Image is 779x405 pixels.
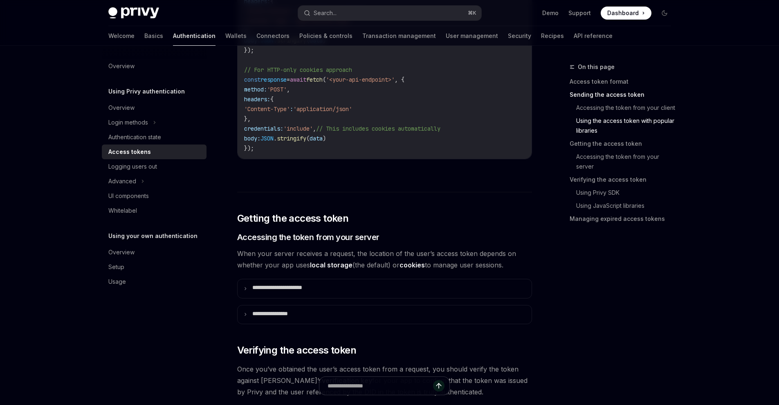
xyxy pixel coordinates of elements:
button: Toggle dark mode [658,7,671,20]
a: Security [508,26,531,46]
a: API reference [574,26,613,46]
a: Logging users out [102,159,207,174]
button: Login methods [102,115,207,130]
span: When your server receives a request, the location of the user’s access token depends on whether y... [237,248,532,271]
span: body: [244,135,260,142]
a: Sending the access token [570,88,678,101]
div: Authentication state [108,132,161,142]
span: response [260,76,287,83]
strong: local storage [310,261,352,269]
a: UI components [102,189,207,203]
span: // This includes cookies automatically [316,125,440,132]
span: 'POST' [267,86,287,93]
span: Dashboard [607,9,639,17]
span: = [287,76,290,83]
span: ( [323,76,326,83]
span: . [274,135,277,142]
span: }); [244,47,254,54]
span: headers: [244,96,270,103]
a: Authentication state [102,130,207,145]
div: UI components [108,191,149,201]
div: Access tokens [108,147,151,157]
span: { [270,96,274,103]
a: Policies & controls [299,26,352,46]
a: Getting the access token [570,137,678,150]
span: '<your-api-endpoint>' [326,76,395,83]
span: Accessing the token from your server [237,231,379,243]
a: Accessing the token from your client [570,101,678,114]
a: Wallets [225,26,247,46]
a: Access token format [570,75,678,88]
span: , [313,125,316,132]
a: Dashboard [601,7,651,20]
span: ( [306,135,310,142]
h5: Using your own authentication [108,231,198,241]
a: Welcome [108,26,135,46]
button: Search...⌘K [298,6,481,20]
span: ⌘ K [468,10,476,16]
a: Accessing the token from your server [570,150,678,173]
a: Managing expired access tokens [570,212,678,225]
span: credentials: [244,125,283,132]
span: data [310,135,323,142]
span: Getting the access token [237,212,349,225]
button: Advanced [102,174,207,189]
h5: Using Privy authentication [108,87,185,96]
span: 'include' [283,125,313,132]
span: method: [244,86,267,93]
a: Setup [102,260,207,274]
div: Whitelabel [108,206,137,216]
a: Using Privy SDK [570,186,678,199]
div: Search... [314,8,337,18]
div: Setup [108,262,124,272]
a: Overview [102,245,207,260]
a: Usage [102,274,207,289]
span: Verifying the access token [237,344,356,357]
div: Logging users out [108,162,157,171]
a: Basics [144,26,163,46]
div: Overview [108,103,135,113]
div: Overview [108,247,135,257]
span: await [290,76,306,83]
a: Whitelabel [102,203,207,218]
span: const [244,76,260,83]
a: Using the access token with popular libraries [570,114,678,137]
img: dark logo [108,7,159,19]
span: JSON [260,135,274,142]
a: Connectors [256,26,290,46]
span: On this page [578,62,615,72]
span: }, [244,115,251,122]
a: Recipes [541,26,564,46]
div: Usage [108,277,126,287]
span: : [290,105,293,113]
span: fetch [306,76,323,83]
button: Send message [433,380,445,392]
a: Overview [102,100,207,115]
a: Authentication [173,26,216,46]
a: Access tokens [102,145,207,159]
a: Support [568,9,591,17]
div: Login methods [108,118,148,127]
input: Ask a question... [328,377,433,395]
a: Transaction management [362,26,436,46]
span: stringify [277,135,306,142]
span: , { [395,76,404,83]
a: Verifying the access token [570,173,678,186]
strong: cookies [400,261,425,269]
span: 'application/json' [293,105,352,113]
span: ) [323,135,326,142]
div: Overview [108,61,135,71]
span: 'Content-Type' [244,105,290,113]
div: Advanced [108,176,136,186]
span: }); [244,145,254,152]
a: Demo [542,9,559,17]
a: Using JavaScript libraries [570,199,678,212]
span: // For HTTP-only cookies approach [244,66,352,73]
a: Overview [102,59,207,73]
span: , [287,86,290,93]
span: Once you’ve obtained the user’s access token from a request, you should verify the token against ... [237,363,532,398]
a: User management [446,26,498,46]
